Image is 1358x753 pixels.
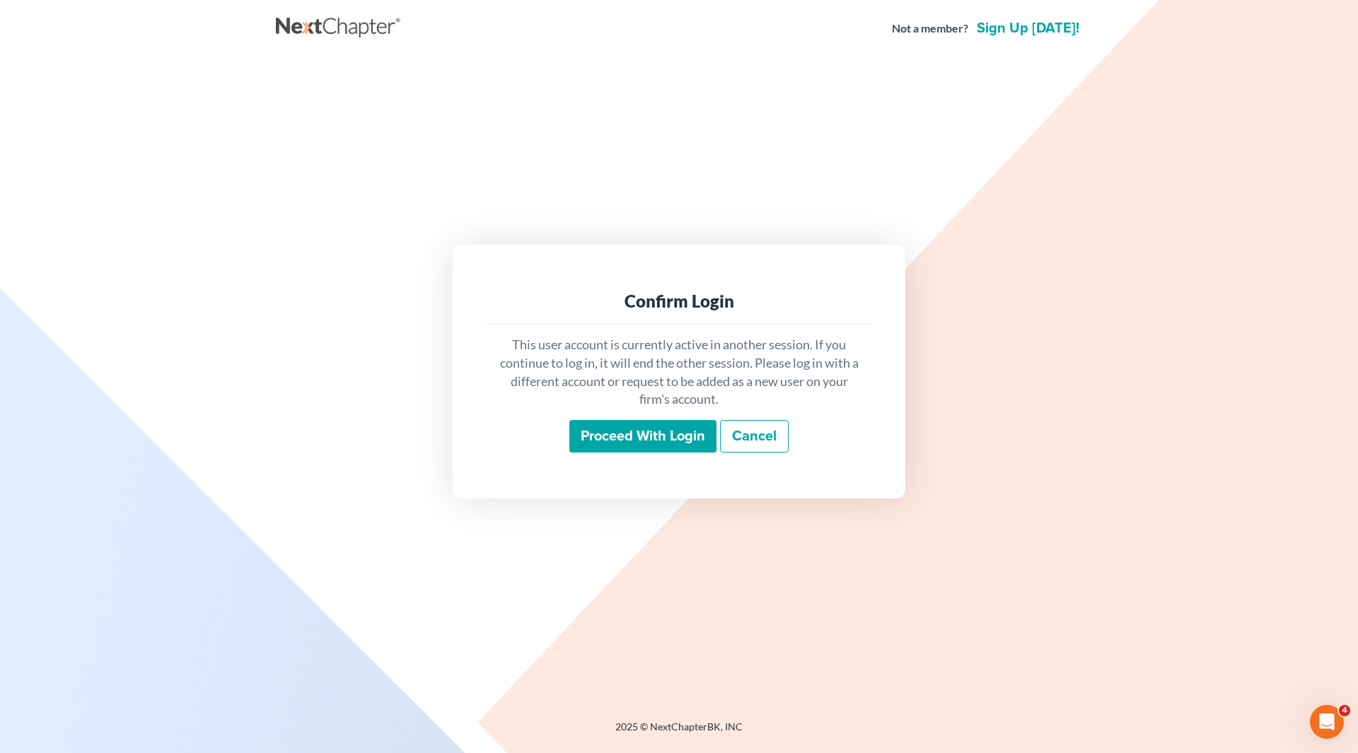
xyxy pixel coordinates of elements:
[974,21,1082,35] a: Sign up [DATE]!
[1339,705,1350,716] span: 4
[720,420,789,453] a: Cancel
[498,336,860,409] p: This user account is currently active in another session. If you continue to log in, it will end ...
[1310,705,1344,739] iframe: Intercom live chat
[892,21,968,37] strong: Not a member?
[569,420,716,453] input: Proceed with login
[276,720,1082,745] div: 2025 © NextChapterBK, INC
[498,290,860,313] div: Confirm Login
